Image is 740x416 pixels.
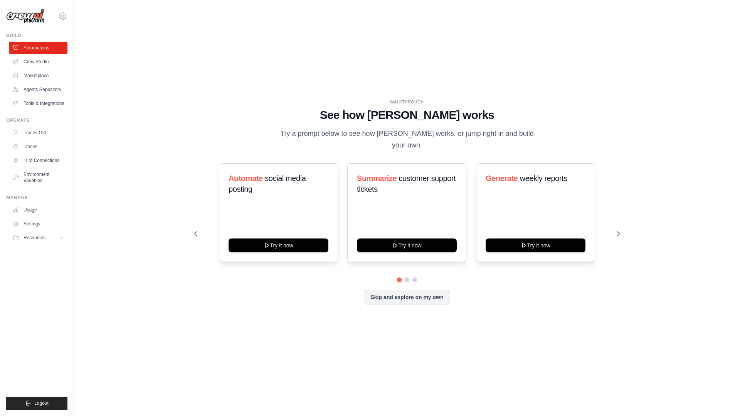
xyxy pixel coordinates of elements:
button: Try it now [486,238,585,252]
button: Skip and explore on my own [364,290,450,304]
div: Build [6,32,67,39]
button: Try it now [229,238,328,252]
div: Manage [6,194,67,201]
a: Tools & Integrations [9,97,67,110]
span: Logout [34,400,49,406]
span: Automate [229,174,263,183]
button: Try it now [357,238,457,252]
a: LLM Connections [9,154,67,167]
div: Operate [6,117,67,123]
a: Traces Old [9,127,67,139]
a: Marketplace [9,69,67,82]
h1: See how [PERSON_NAME] works [194,108,620,122]
div: WALKTHROUGH [194,99,620,105]
a: Settings [9,218,67,230]
a: Traces [9,140,67,153]
span: customer support tickets [357,174,456,193]
span: Generate [486,174,518,183]
span: weekly reports [520,174,567,183]
span: Summarize [357,174,397,183]
a: Agents Repository [9,83,67,96]
p: Try a prompt below to see how [PERSON_NAME] works, or jump right in and build your own. [277,128,536,151]
a: Crew Studio [9,56,67,68]
a: Usage [9,204,67,216]
img: Logo [6,9,45,24]
span: social media posting [229,174,306,193]
button: Logout [6,397,67,410]
a: Automations [9,42,67,54]
span: Resources [24,235,45,241]
button: Resources [9,232,67,244]
a: Environment Variables [9,168,67,187]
